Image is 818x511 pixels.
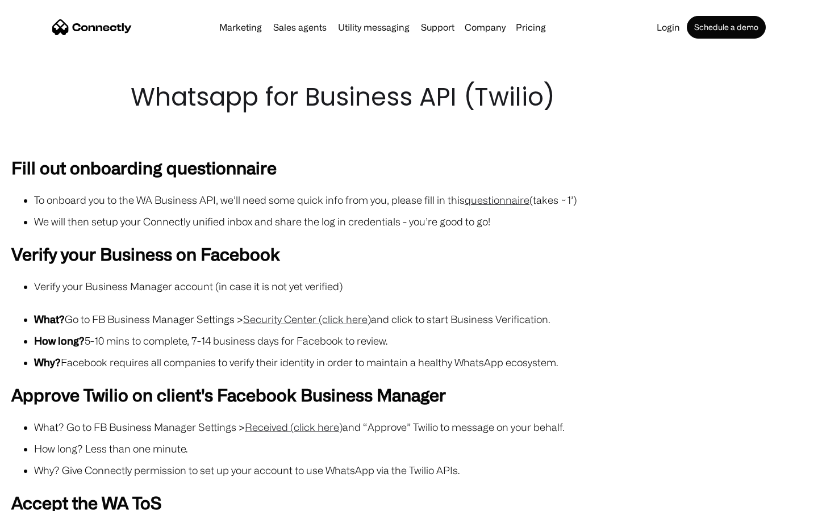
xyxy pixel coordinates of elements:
li: 5-10 mins to complete, 7-14 business days for Facebook to review. [34,333,807,349]
a: Schedule a demo [687,16,766,39]
aside: Language selected: English [11,491,68,507]
a: Sales agents [269,23,331,32]
a: Marketing [215,23,266,32]
strong: Verify your Business on Facebook [11,244,280,263]
a: Received (click here) [245,421,343,433]
ul: Language list [23,491,68,507]
a: Utility messaging [333,23,414,32]
a: Security Center (click here) [243,313,371,325]
div: Company [465,19,506,35]
li: How long? Less than one minute. [34,441,807,456]
a: questionnaire [465,194,529,206]
li: What? Go to FB Business Manager Settings > and “Approve” Twilio to message on your behalf. [34,419,807,435]
li: Go to FB Business Manager Settings > and click to start Business Verification. [34,311,807,327]
li: Why? Give Connectly permission to set up your account to use WhatsApp via the Twilio APIs. [34,462,807,478]
strong: How long? [34,335,85,346]
strong: What? [34,313,65,325]
strong: Fill out onboarding questionnaire [11,158,277,177]
h1: Whatsapp for Business API (Twilio) [131,79,687,115]
a: Login [652,23,685,32]
a: Support [416,23,459,32]
strong: Approve Twilio on client's Facebook Business Manager [11,385,446,404]
li: To onboard you to the WA Business API, we’ll need some quick info from you, please fill in this (... [34,192,807,208]
li: We will then setup your Connectly unified inbox and share the log in credentials - you’re good to... [34,213,807,229]
li: Facebook requires all companies to verify their identity in order to maintain a healthy WhatsApp ... [34,354,807,370]
strong: Why? [34,357,61,368]
a: Pricing [511,23,550,32]
li: Verify your Business Manager account (in case it is not yet verified) [34,278,807,294]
